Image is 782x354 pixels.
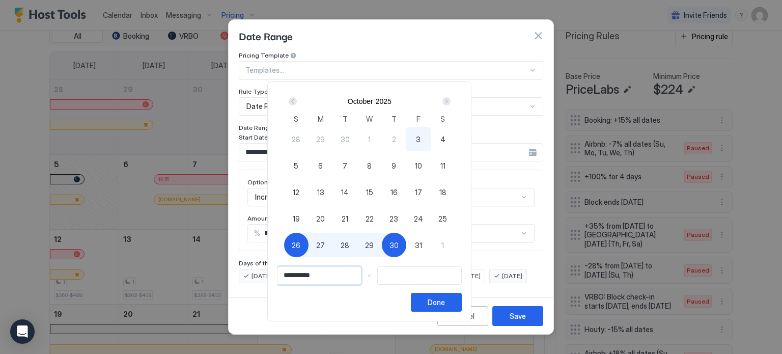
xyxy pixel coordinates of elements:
span: 24 [414,213,423,224]
button: 10 [406,153,431,178]
button: 6 [309,153,333,178]
span: S [440,114,445,124]
button: 11 [431,153,455,178]
span: 18 [439,187,446,198]
span: S [294,114,298,124]
span: 29 [316,134,325,145]
button: 14 [333,180,357,204]
span: 26 [292,240,300,251]
button: 7 [333,153,357,178]
span: 1 [441,240,444,251]
button: 2 [382,127,406,151]
span: 3 [416,134,421,145]
div: Open Intercom Messenger [10,319,35,344]
span: W [366,114,373,124]
button: 1 [357,127,382,151]
button: 25 [431,206,455,231]
span: 2 [392,134,396,145]
button: 12 [284,180,309,204]
button: 15 [357,180,382,204]
button: 28 [333,233,357,257]
button: 20 [309,206,333,231]
button: 9 [382,153,406,178]
span: 14 [341,187,349,198]
button: 4 [431,127,455,151]
button: 28 [284,127,309,151]
button: 13 [309,180,333,204]
span: 20 [316,213,325,224]
span: 29 [365,240,374,251]
button: October [348,97,373,105]
button: 21 [333,206,357,231]
button: 30 [382,233,406,257]
button: 29 [357,233,382,257]
span: 11 [440,160,445,171]
button: 31 [406,233,431,257]
button: 8 [357,153,382,178]
span: 28 [341,240,349,251]
span: 10 [415,160,422,171]
span: 25 [438,213,447,224]
span: 27 [316,240,325,251]
div: Done [428,297,445,308]
span: 12 [293,187,299,198]
span: T [392,114,397,124]
button: 19 [284,206,309,231]
span: 31 [415,240,422,251]
button: 2025 [376,97,392,105]
button: 1 [431,233,455,257]
span: 30 [341,134,350,145]
button: 26 [284,233,309,257]
button: 23 [382,206,406,231]
input: Input Field [277,267,361,284]
span: 17 [415,187,422,198]
button: Prev [287,95,300,107]
span: 8 [367,160,372,171]
button: 24 [406,206,431,231]
button: Done [411,293,462,312]
span: 15 [366,187,373,198]
button: 29 [309,127,333,151]
span: 21 [342,213,348,224]
span: 4 [440,134,445,145]
input: Input Field [378,267,461,284]
span: 9 [392,160,396,171]
span: - [368,271,371,280]
span: 22 [366,213,374,224]
span: 13 [317,187,324,198]
span: 6 [318,160,323,171]
span: 28 [292,134,300,145]
span: 23 [389,213,398,224]
button: 17 [406,180,431,204]
span: 7 [343,160,347,171]
span: T [343,114,348,124]
span: 5 [294,160,298,171]
span: 30 [389,240,399,251]
button: 22 [357,206,382,231]
button: 5 [284,153,309,178]
button: 3 [406,127,431,151]
button: 18 [431,180,455,204]
span: M [318,114,324,124]
button: Next [439,95,453,107]
button: 30 [333,127,357,151]
span: F [416,114,421,124]
span: 1 [368,134,371,145]
button: 16 [382,180,406,204]
span: 16 [390,187,398,198]
button: 27 [309,233,333,257]
span: 19 [293,213,300,224]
